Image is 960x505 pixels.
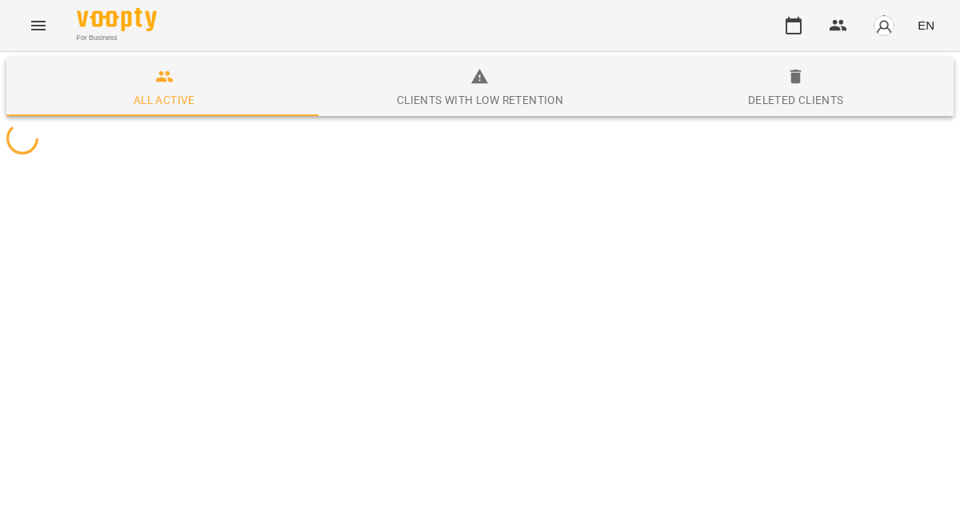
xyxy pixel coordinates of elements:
div: All active [134,90,195,110]
button: EN [911,10,941,40]
img: Voopty Logo [77,8,157,31]
button: Menu [19,6,58,45]
span: EN [918,17,934,34]
div: Clients with low retention [397,90,563,110]
span: For Business [77,33,157,43]
div: Deleted clients [748,90,844,110]
img: avatar_s.png [873,14,895,37]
